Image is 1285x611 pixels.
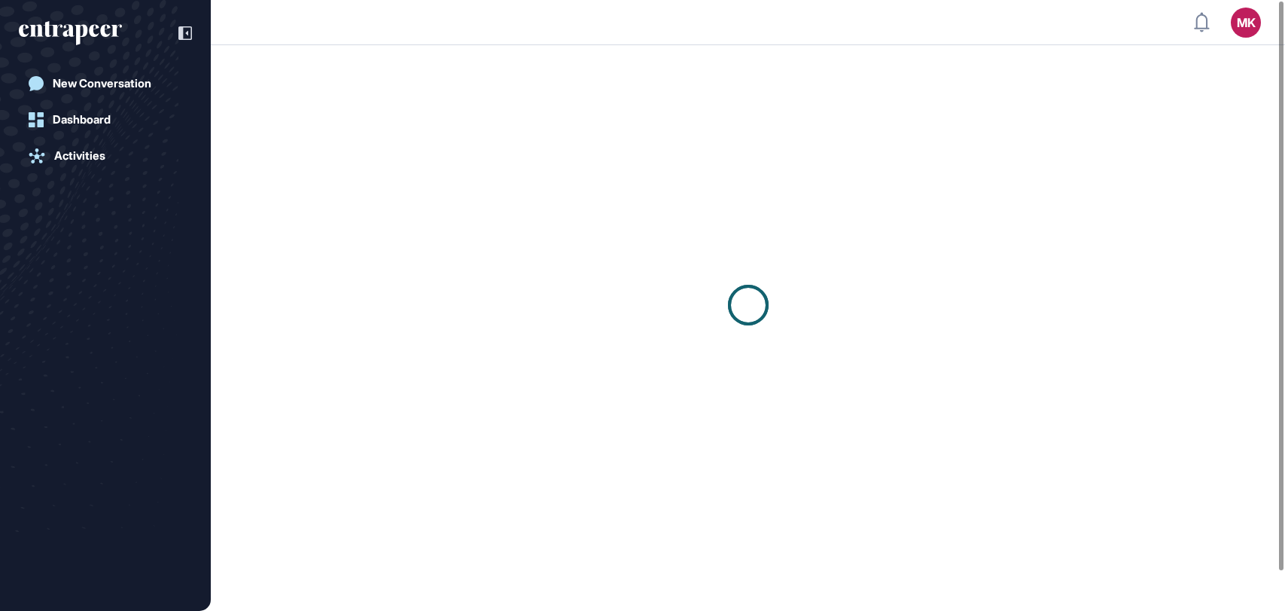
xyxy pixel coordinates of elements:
[19,105,192,135] a: Dashboard
[19,21,122,45] div: entrapeer-logo
[53,77,151,90] div: New Conversation
[53,113,111,127] div: Dashboard
[54,149,105,163] div: Activities
[19,69,192,99] a: New Conversation
[19,141,192,171] a: Activities
[1231,8,1261,38] button: MK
